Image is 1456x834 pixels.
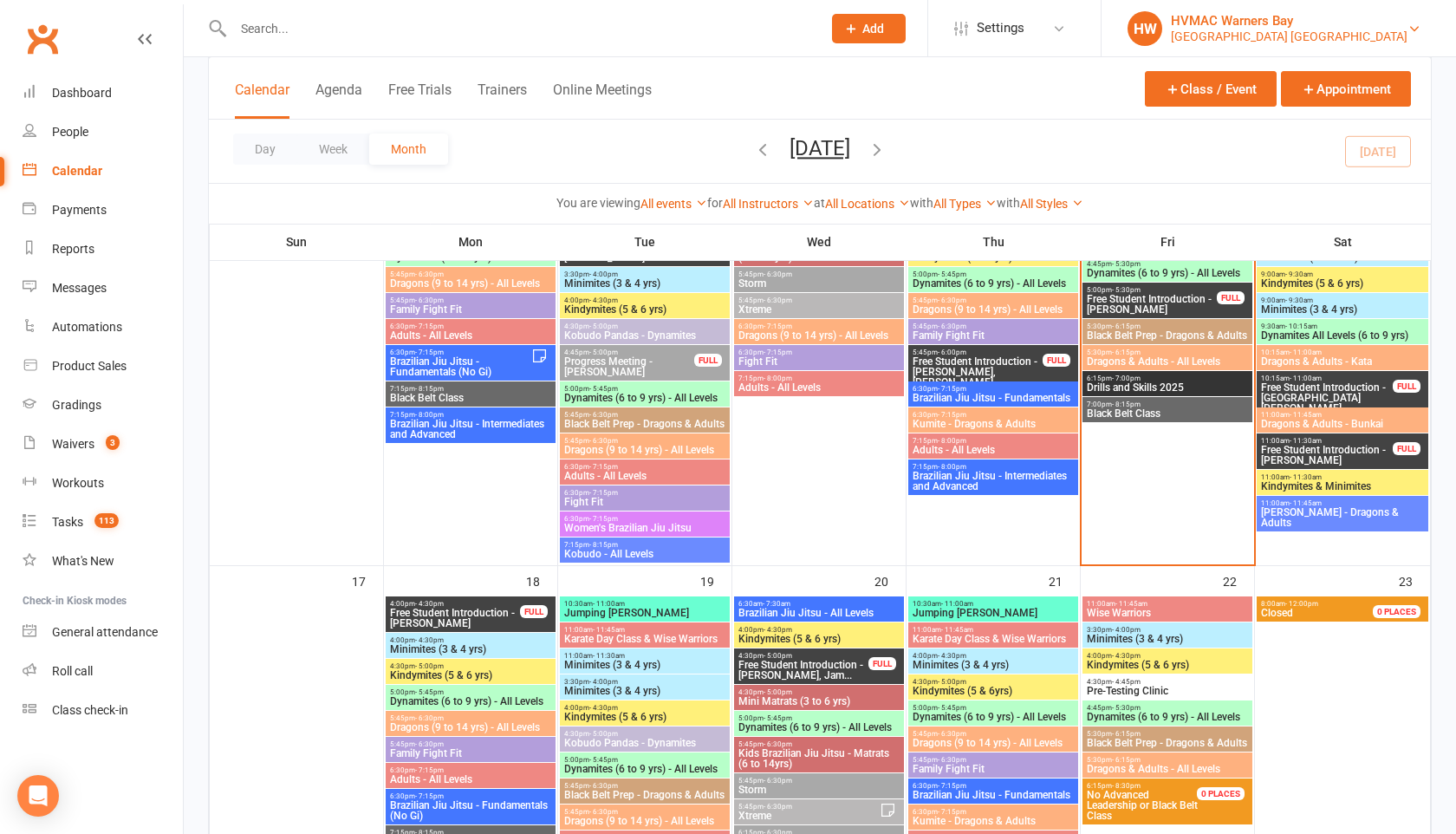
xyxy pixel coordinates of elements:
[738,323,900,330] span: 6:30pm
[1290,473,1322,481] span: - 11:30am
[764,688,792,696] span: - 5:00pm
[1255,224,1431,260] th: Sat
[790,136,850,160] button: [DATE]
[21,17,64,61] a: Clubworx
[52,398,101,412] div: Gradings
[1261,607,1293,619] span: Closed
[1112,704,1141,712] span: - 5:30pm
[589,463,618,471] span: - 7:15pm
[17,775,59,817] div: Open Intercom Messenger
[1285,296,1313,304] span: - 9:30am
[563,660,726,670] span: Minimites (3 & 4 yrs)
[593,600,625,608] span: - 11:00am
[593,626,625,634] span: - 11:45am
[315,81,362,119] button: Agenda
[1260,382,1394,414] span: Free Student Introduction - [GEOGRAPHIC_DATA][PERSON_NAME] ...
[738,608,900,618] span: Brazilian Jiu Jitsu - All Levels
[912,323,1075,330] span: 5:45pm
[563,686,726,696] span: Minimites (3 & 4 yrs)
[563,541,726,549] span: 7:15pm
[23,230,183,269] a: Reports
[1086,286,1218,294] span: 5:00pm
[52,320,122,334] div: Automations
[738,626,900,634] span: 4:00pm
[1086,408,1249,419] span: Black Belt Class
[369,134,448,165] button: Month
[1086,652,1249,660] span: 4:00pm
[389,393,552,403] span: Black Belt Class
[415,688,444,696] span: - 5:45pm
[52,281,107,295] div: Messages
[1399,566,1430,595] div: 23
[1049,566,1080,595] div: 21
[1285,270,1313,278] span: - 9:30am
[520,605,548,618] div: FULL
[52,664,93,678] div: Roll call
[1260,304,1425,315] span: Minimites (3 & 4 yrs)
[389,356,531,377] span: Brazilian Jiu Jitsu - Fundamentals (No Gi)
[1112,349,1141,356] span: - 6:15pm
[23,464,183,503] a: Workouts
[389,662,552,670] span: 4:30pm
[912,634,1075,644] span: Karate Day Class & Wise Warriors
[1086,600,1249,608] span: 11:00am
[912,437,1075,445] span: 7:15pm
[738,375,900,382] span: 7:15pm
[938,296,966,304] span: - 6:30pm
[1086,382,1249,393] span: Drills and Skills 2025
[1128,11,1162,46] div: HW
[938,270,966,278] span: - 5:45pm
[912,712,1075,722] span: Dynamites (6 to 9 yrs) - All Levels
[1260,499,1425,507] span: 11:00am
[563,304,726,315] span: Kindymites (5 & 6 yrs)
[1086,349,1249,356] span: 5:30pm
[589,385,618,393] span: - 5:45pm
[23,152,183,191] a: Calendar
[1260,323,1425,330] span: 9:30am
[1086,294,1218,315] span: Free Student Introduction - [PERSON_NAME]
[384,224,558,260] th: Mon
[912,330,1075,341] span: Family Fight Fit
[563,356,695,377] span: Progress Meeting - [PERSON_NAME]
[389,270,552,278] span: 5:45pm
[563,242,695,263] span: Free Student Introduction - [PERSON_NAME]
[1260,356,1425,367] span: Dragons & Adults - Kata
[563,678,726,686] span: 3:30pm
[589,704,618,712] span: - 4:30pm
[415,385,444,393] span: - 8:15pm
[912,626,1075,634] span: 11:00am
[52,515,83,529] div: Tasks
[1260,600,1394,608] span: 8:00am
[1112,652,1141,660] span: - 4:30pm
[1086,401,1249,408] span: 7:00pm
[738,296,900,304] span: 5:45pm
[563,296,726,304] span: 4:00pm
[389,419,552,440] span: Brazilian Jiu Jitsu - Intermediates and Advanced
[1260,330,1425,341] span: Dynamites All Levels (6 to 9 yrs)
[563,411,726,419] span: 5:45pm
[563,463,726,471] span: 6:30pm
[52,203,107,217] div: Payments
[1086,678,1249,686] span: 4:30pm
[1086,712,1249,722] span: Dynamites (6 to 9 yrs) - All Levels
[389,636,552,644] span: 4:00pm
[94,513,119,528] span: 113
[235,81,289,119] button: Calendar
[563,437,726,445] span: 5:45pm
[52,242,94,256] div: Reports
[862,22,884,36] span: Add
[415,270,444,278] span: - 6:30pm
[23,74,183,113] a: Dashboard
[1290,375,1322,382] span: - 11:00am
[738,330,900,341] span: Dragons (9 to 14 yrs) - All Levels
[1285,323,1317,330] span: - 10:15am
[1260,296,1425,304] span: 9:00am
[707,196,723,210] strong: for
[388,81,452,119] button: Free Trials
[589,678,618,686] span: - 4:00pm
[938,411,966,419] span: - 7:15pm
[1290,411,1322,419] span: - 11:45am
[389,278,552,289] span: Dragons (9 to 14 yrs) - All Levels
[912,304,1075,315] span: Dragons (9 to 14 yrs) - All Levels
[52,86,112,100] div: Dashboard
